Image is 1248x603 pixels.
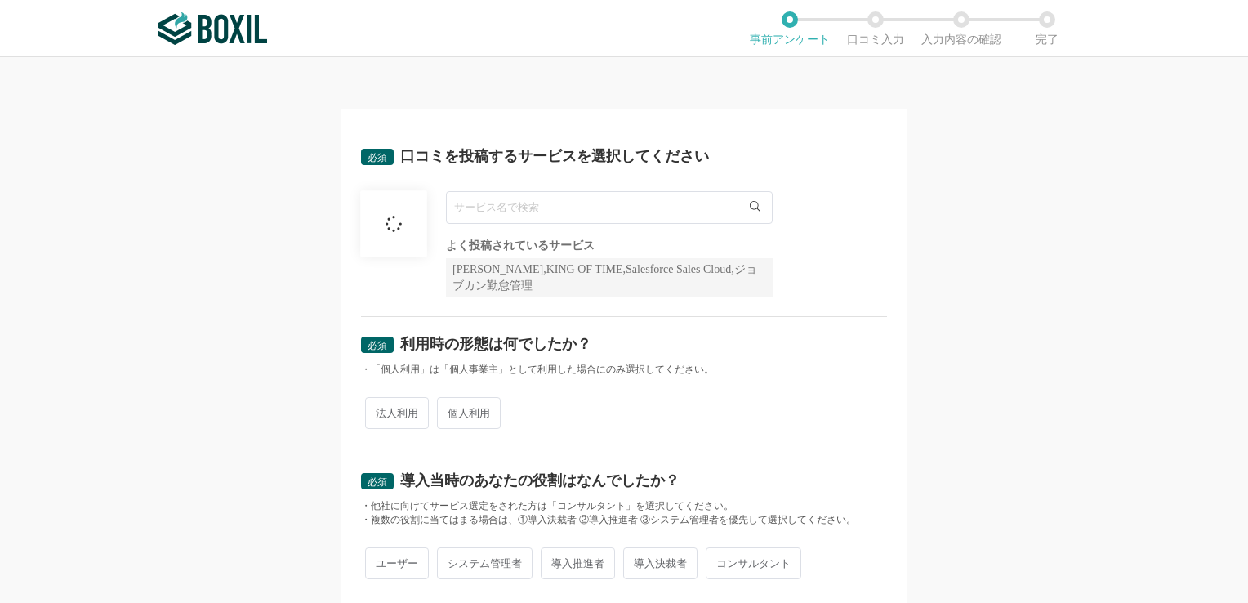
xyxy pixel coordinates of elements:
[437,547,533,579] span: システム管理者
[623,547,698,579] span: 導入決裁者
[832,11,918,46] li: 口コミ入力
[706,547,801,579] span: コンサルタント
[446,258,773,297] div: [PERSON_NAME],KING OF TIME,Salesforce Sales Cloud,ジョブカン勤怠管理
[446,240,773,252] div: よく投稿されているサービス
[368,340,387,351] span: 必須
[437,397,501,429] span: 個人利用
[918,11,1004,46] li: 入力内容の確認
[400,473,680,488] div: 導入当時のあなたの役割はなんでしたか？
[400,337,591,351] div: 利用時の形態は何でしたか？
[361,499,887,513] div: ・他社に向けてサービス選定をされた方は「コンサルタント」を選択してください。
[361,513,887,527] div: ・複数の役割に当てはまる場合は、①導入決裁者 ②導入推進者 ③システム管理者を優先して選択してください。
[400,149,709,163] div: 口コミを投稿するサービスを選択してください
[158,12,267,45] img: ボクシルSaaS_ロゴ
[446,191,773,224] input: サービス名で検索
[541,547,615,579] span: 導入推進者
[747,11,832,46] li: 事前アンケート
[368,152,387,163] span: 必須
[361,363,887,377] div: ・「個人利用」は「個人事業主」として利用した場合にのみ選択してください。
[1004,11,1090,46] li: 完了
[368,476,387,488] span: 必須
[365,397,429,429] span: 法人利用
[365,547,429,579] span: ユーザー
